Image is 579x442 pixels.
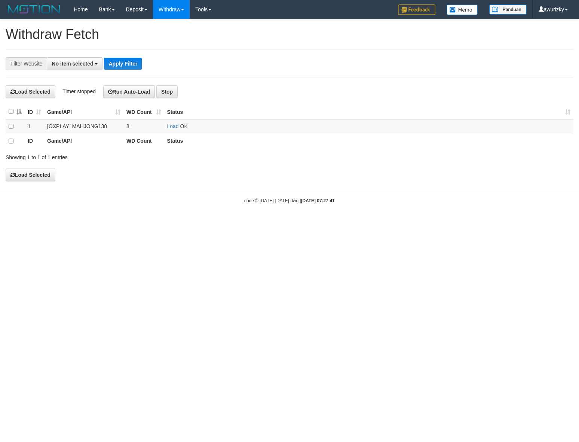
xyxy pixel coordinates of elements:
[156,85,178,98] button: Stop
[6,85,55,98] button: Load Selected
[104,58,142,70] button: Apply Filter
[489,4,527,15] img: panduan.png
[44,119,123,134] td: [OXPLAY] MAHJONG138
[6,27,573,42] h1: Withdraw Fetch
[52,61,93,67] span: No item selected
[123,105,164,119] th: WD Count: activate to sort column ascending
[25,119,44,134] td: 1
[398,4,435,15] img: Feedback.jpg
[447,4,478,15] img: Button%20Memo.svg
[167,123,179,129] a: Load
[6,57,47,70] div: Filter Website
[6,169,55,181] button: Load Selected
[164,134,573,148] th: Status
[180,123,188,129] span: OK
[47,57,102,70] button: No item selected
[123,134,164,148] th: WD Count
[301,198,335,203] strong: [DATE] 07:27:41
[62,88,96,94] span: Timer stopped
[126,123,129,129] span: 8
[103,85,155,98] button: Run Auto-Load
[164,105,573,119] th: Status: activate to sort column ascending
[44,134,123,148] th: Game/API
[244,198,335,203] small: code © [DATE]-[DATE] dwg |
[6,151,236,161] div: Showing 1 to 1 of 1 entries
[44,105,123,119] th: Game/API: activate to sort column ascending
[25,105,44,119] th: ID: activate to sort column ascending
[6,4,62,15] img: MOTION_logo.png
[25,134,44,148] th: ID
